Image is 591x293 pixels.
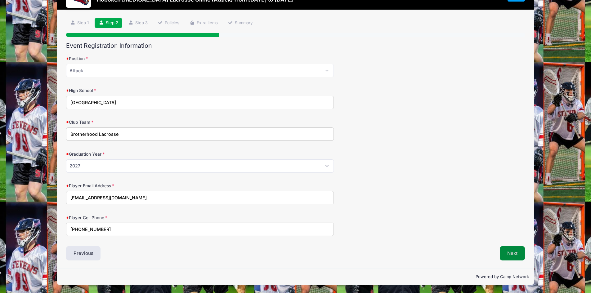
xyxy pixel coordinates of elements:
[66,151,219,157] label: Graduation Year
[154,18,184,28] a: Policies
[224,18,257,28] a: Summary
[500,246,525,260] button: Next
[95,18,122,28] a: Step 2
[66,246,101,260] button: Previous
[66,55,219,62] label: Position
[186,18,222,28] a: Extra Items
[66,42,525,49] h2: Event Registration Information
[66,215,219,221] label: Player Cell Phone
[124,18,152,28] a: Step 3
[66,87,219,94] label: High School
[66,183,219,189] label: Player Email Address
[66,18,93,28] a: Step 1
[66,119,219,125] label: Club Team
[62,274,529,280] p: Powered by Camp Network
